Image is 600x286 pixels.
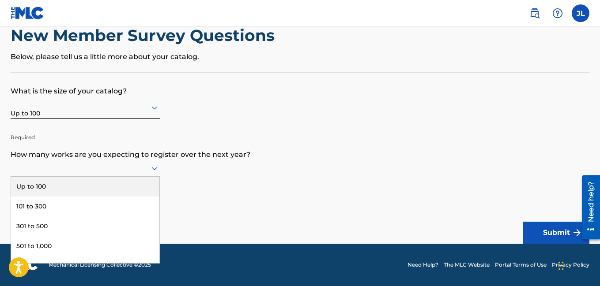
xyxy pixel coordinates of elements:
p: What is the size of your catalog? [11,73,589,97]
img: MLC Logo [11,7,45,19]
div: 1,001 to 10,000 [11,256,159,276]
div: Drag [558,253,564,279]
img: f7272a7cc735f4ea7f67.svg [572,227,582,238]
div: 301 to 500 [11,216,159,236]
a: Public Search [526,4,543,22]
a: Privacy Policy [552,261,589,269]
span: Mechanical Licensing Collective © 2025 [49,261,151,269]
img: search [529,8,540,19]
p: Required [11,120,160,141]
p: How many works are you expecting to register over the next year? [11,136,589,160]
img: help [552,8,563,19]
div: User Menu [572,4,589,22]
div: Help [549,4,566,22]
div: Up to 100 [11,177,159,197]
p: Below, please tell us a little more about your catalog. [11,52,589,62]
a: Portal Terms of Use [495,261,547,269]
div: Up to 100 [11,97,160,118]
a: Need Help? [408,261,438,269]
iframe: Resource Center [575,172,600,243]
button: Submit [523,222,589,244]
a: The MLC Website [444,261,490,269]
h2: New Member Survey Questions [11,26,279,45]
div: 501 to 1,000 [11,236,159,256]
div: 101 to 300 [11,197,159,216]
iframe: Chat Widget [556,244,600,286]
